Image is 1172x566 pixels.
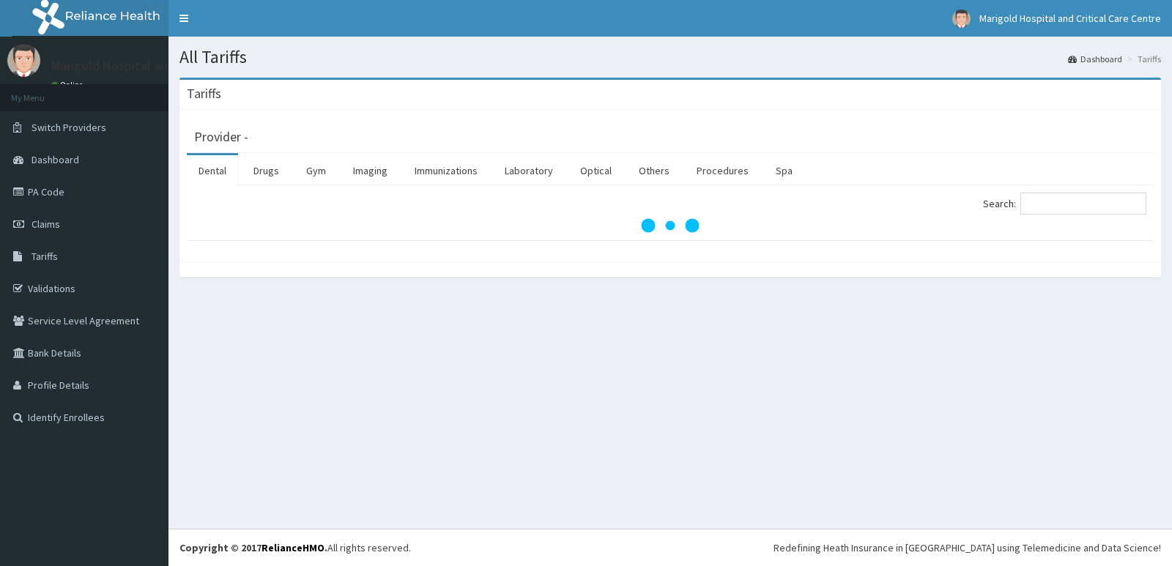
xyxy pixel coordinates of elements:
[979,12,1161,25] span: Marigold Hospital and Critical Care Centre
[764,155,804,186] a: Spa
[1124,53,1161,65] li: Tariffs
[7,44,40,77] img: User Image
[685,155,760,186] a: Procedures
[568,155,623,186] a: Optical
[493,155,565,186] a: Laboratory
[194,130,248,144] h3: Provider -
[187,155,238,186] a: Dental
[31,217,60,231] span: Claims
[51,59,289,72] p: Marigold Hospital and Critical Care Centre
[952,10,971,28] img: User Image
[168,529,1172,566] footer: All rights reserved.
[31,250,58,263] span: Tariffs
[983,193,1146,215] label: Search:
[341,155,399,186] a: Imaging
[1068,53,1122,65] a: Dashboard
[403,155,489,186] a: Immunizations
[641,196,700,255] svg: audio-loading
[179,48,1161,67] h1: All Tariffs
[1020,193,1146,215] input: Search:
[31,153,79,166] span: Dashboard
[187,87,221,100] h3: Tariffs
[242,155,291,186] a: Drugs
[627,155,681,186] a: Others
[294,155,338,186] a: Gym
[179,541,327,554] strong: Copyright © 2017 .
[262,541,324,554] a: RelianceHMO
[31,121,106,134] span: Switch Providers
[51,80,86,90] a: Online
[774,540,1161,555] div: Redefining Heath Insurance in [GEOGRAPHIC_DATA] using Telemedicine and Data Science!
